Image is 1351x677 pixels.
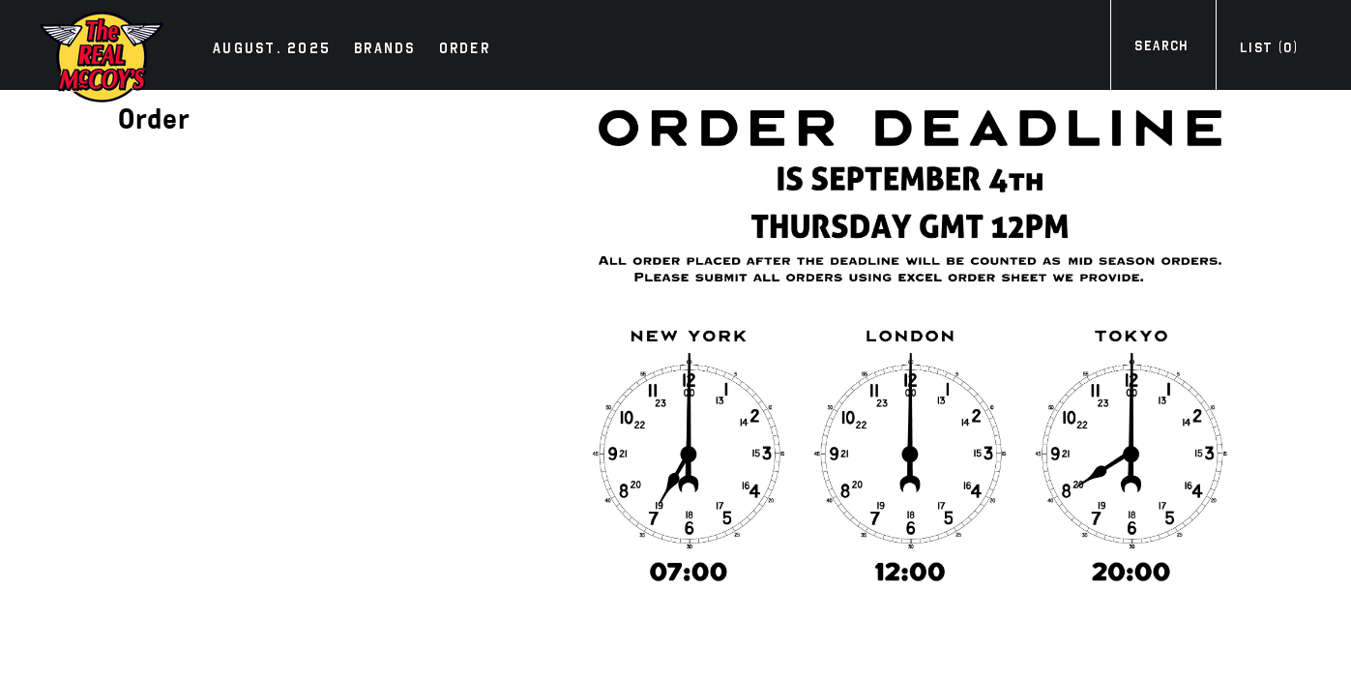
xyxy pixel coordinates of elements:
div: Order [439,37,490,64]
span: 0 [1283,40,1292,56]
a: AUGUST. 2025 [203,37,340,64]
div: List ( ) [1240,38,1298,64]
img: mccoys-exhibition [39,10,164,104]
a: Search [1110,36,1212,62]
h1: Order [118,100,529,138]
a: List (0) [1216,38,1322,64]
div: Brands [354,37,416,64]
div: Search [1134,36,1188,62]
a: Order [429,37,500,64]
div: AUGUST. 2025 [213,37,331,64]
